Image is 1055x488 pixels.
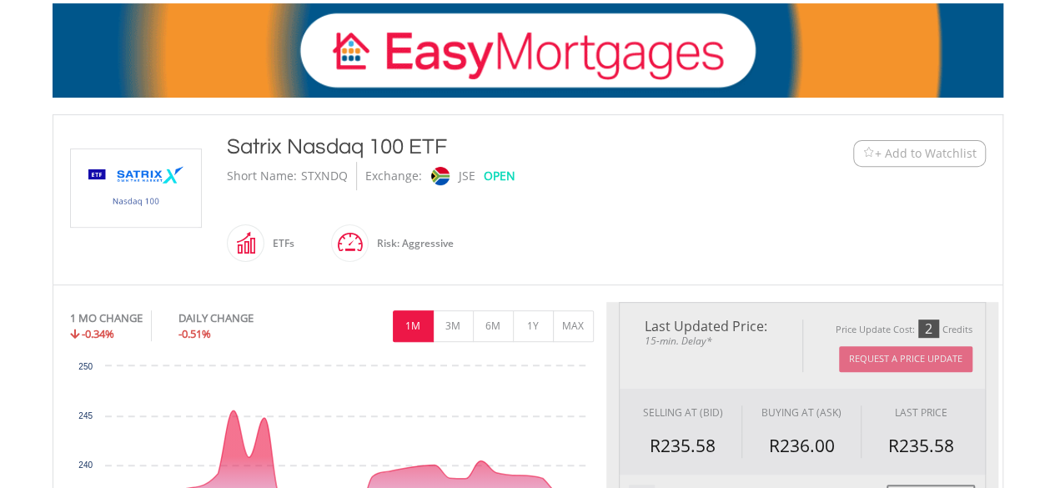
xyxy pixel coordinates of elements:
img: EasyMortage Promotion Banner [53,3,1003,98]
span: -0.34% [82,326,114,341]
div: Risk: Aggressive [369,224,454,264]
div: STXNDQ [301,162,348,190]
button: 3M [433,310,474,342]
text: 240 [78,460,93,470]
div: Short Name: [227,162,297,190]
div: DAILY CHANGE [178,310,309,326]
div: 1 MO CHANGE [70,310,143,326]
button: 1M [393,310,434,342]
text: 245 [78,411,93,420]
span: + Add to Watchlist [875,145,977,162]
div: ETFs [264,224,294,264]
div: Satrix Nasdaq 100 ETF [227,132,751,162]
div: JSE [459,162,475,190]
text: 250 [78,362,93,371]
img: jse.png [430,167,449,185]
button: 6M [473,310,514,342]
img: Watchlist [862,147,875,159]
div: Exchange: [365,162,422,190]
button: Watchlist + Add to Watchlist [853,140,986,167]
span: -0.51% [178,326,211,341]
div: OPEN [484,162,515,190]
button: MAX [553,310,594,342]
img: EQU.ZA.STXNDQ.png [73,149,198,227]
button: 1Y [513,310,554,342]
